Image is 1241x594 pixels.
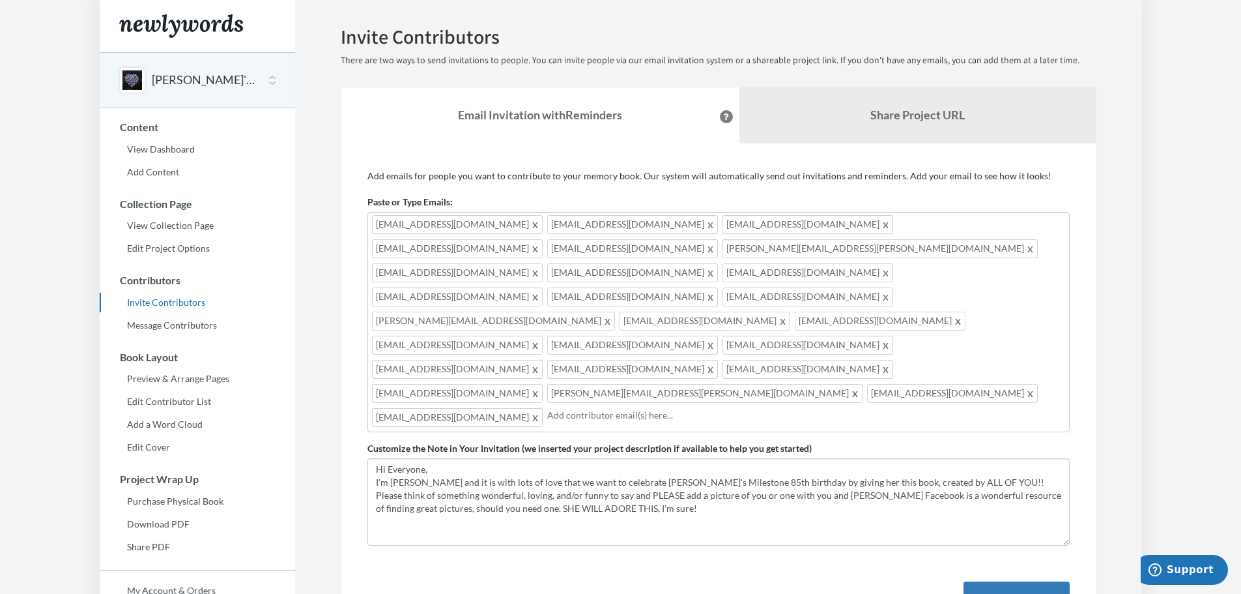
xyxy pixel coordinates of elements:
[100,537,295,557] a: Share PDF
[722,239,1038,258] span: [PERSON_NAME][EMAIL_ADDRESS][PERSON_NAME][DOMAIN_NAME]
[547,360,718,379] span: [EMAIL_ADDRESS][DOMAIN_NAME]
[372,360,543,379] span: [EMAIL_ADDRESS][DOMAIN_NAME]
[100,415,295,434] a: Add a Word Cloud
[100,275,295,286] h3: Contributors
[341,26,1096,48] h2: Invite Contributors
[547,384,863,403] span: [PERSON_NAME][EMAIL_ADDRESS][PERSON_NAME][DOMAIN_NAME]
[100,392,295,411] a: Edit Contributor List
[100,316,295,335] a: Message Contributors
[620,312,790,331] span: [EMAIL_ADDRESS][DOMAIN_NAME]
[372,312,615,331] span: [PERSON_NAME][EMAIL_ADDRESS][DOMAIN_NAME]
[367,196,453,209] label: Paste or Type Emails:
[341,54,1096,67] p: There are two ways to send invitations to people. You can invite people via our email invitation ...
[372,263,543,282] span: [EMAIL_ADDRESS][DOMAIN_NAME]
[100,140,295,159] a: View Dashboard
[372,336,543,355] span: [EMAIL_ADDRESS][DOMAIN_NAME]
[1141,555,1228,587] iframe: Opens a widget where you can chat to one of our agents
[722,360,893,379] span: [EMAIL_ADDRESS][DOMAIN_NAME]
[795,312,965,331] span: [EMAIL_ADDRESS][DOMAIN_NAME]
[547,336,718,355] span: [EMAIL_ADDRESS][DOMAIN_NAME]
[722,336,893,355] span: [EMAIL_ADDRESS][DOMAIN_NAME]
[722,263,893,282] span: [EMAIL_ADDRESS][DOMAIN_NAME]
[547,288,718,306] span: [EMAIL_ADDRESS][DOMAIN_NAME]
[547,239,718,258] span: [EMAIL_ADDRESS][DOMAIN_NAME]
[100,351,295,363] h3: Book Layout
[458,108,622,122] strong: Email Invitation with Reminders
[100,198,295,210] h3: Collection Page
[372,239,543,258] span: [EMAIL_ADDRESS][DOMAIN_NAME]
[722,288,893,306] span: [EMAIL_ADDRESS][DOMAIN_NAME]
[100,216,295,235] a: View Collection Page
[100,239,295,258] a: Edit Project Options
[100,162,295,182] a: Add Content
[100,492,295,511] a: Purchase Physical Book
[100,293,295,312] a: Invite Contributors
[870,108,965,122] b: Share Project URL
[372,215,543,234] span: [EMAIL_ADDRESS][DOMAIN_NAME]
[100,473,295,485] h3: Project Wrap Up
[372,384,543,403] span: [EMAIL_ADDRESS][DOMAIN_NAME]
[367,442,812,455] label: Customize the Note in Your Invitation (we inserted your project description if available to help ...
[547,215,718,234] span: [EMAIL_ADDRESS][DOMAIN_NAME]
[367,458,1070,546] textarea: Hi Everyone, I'm [PERSON_NAME] and it is with lots of love that we want to celebrate [PERSON_NAME...
[100,438,295,457] a: Edit Cover
[722,215,893,234] span: [EMAIL_ADDRESS][DOMAIN_NAME]
[100,369,295,389] a: Preview & Arrange Pages
[100,121,295,133] h3: Content
[119,14,243,38] img: Newlywords logo
[547,263,718,282] span: [EMAIL_ADDRESS][DOMAIN_NAME]
[367,170,1070,183] p: Add emails for people you want to contribute to your memory book. Our system will automatically s...
[372,408,543,427] span: [EMAIL_ADDRESS][DOMAIN_NAME]
[152,72,257,89] button: [PERSON_NAME]'S 85th BIRTHDAY
[372,288,543,306] span: [EMAIL_ADDRESS][DOMAIN_NAME]
[867,384,1038,403] span: [EMAIL_ADDRESS][DOMAIN_NAME]
[547,408,1062,423] input: Add contributor email(s) here...
[100,514,295,534] a: Download PDF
